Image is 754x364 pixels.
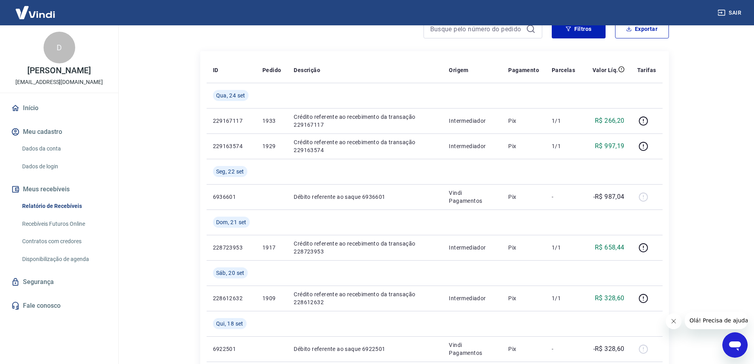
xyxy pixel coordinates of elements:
a: Disponibilização de agenda [19,251,109,267]
p: 229163574 [213,142,250,150]
p: 1/1 [552,117,575,125]
p: 6922501 [213,345,250,353]
span: Seg, 22 set [216,168,244,175]
p: 1/1 [552,294,575,302]
button: Meu cadastro [9,123,109,141]
p: Pix [508,345,539,353]
p: [EMAIL_ADDRESS][DOMAIN_NAME] [15,78,103,86]
button: Exportar [615,19,669,38]
span: Sáb, 20 set [216,269,245,277]
p: R$ 997,19 [595,141,625,151]
p: Descrição [294,66,320,74]
p: Pagamento [508,66,539,74]
p: 228612632 [213,294,250,302]
button: Filtros [552,19,606,38]
p: Intermediador [449,117,496,125]
iframe: Mensagem da empresa [685,312,748,329]
a: Contratos com credores [19,233,109,250]
p: Crédito referente ao recebimento da transação 229167117 [294,113,436,129]
span: Qua, 24 set [216,91,245,99]
p: Crédito referente ao recebimento da transação 228612632 [294,290,436,306]
p: R$ 328,60 [595,293,625,303]
p: Parcelas [552,66,575,74]
p: Pix [508,193,539,201]
a: Segurança [9,273,109,291]
p: - [552,193,575,201]
p: R$ 266,20 [595,116,625,126]
p: Origem [449,66,468,74]
p: Débito referente ao saque 6936601 [294,193,436,201]
p: Pix [508,294,539,302]
a: Fale conosco [9,297,109,314]
button: Sair [716,6,745,20]
p: [PERSON_NAME] [27,67,91,75]
a: Dados da conta [19,141,109,157]
a: Dados de login [19,158,109,175]
span: Olá! Precisa de ajuda? [5,6,66,12]
div: D [44,32,75,63]
p: -R$ 987,04 [593,192,625,202]
a: Relatório de Recebíveis [19,198,109,214]
p: Pix [508,117,539,125]
p: Intermediador [449,294,496,302]
p: Crédito referente ao recebimento da transação 229163574 [294,138,436,154]
a: Recebíveis Futuros Online [19,216,109,232]
img: Vindi [9,0,61,25]
p: Intermediador [449,142,496,150]
p: 228723953 [213,244,250,252]
span: Qui, 18 set [216,320,243,328]
p: ID [213,66,218,74]
p: - [552,345,575,353]
p: 1917 [262,244,281,252]
span: Dom, 21 set [216,218,247,226]
iframe: Botão para abrir a janela de mensagens [722,332,748,358]
p: 1909 [262,294,281,302]
p: 1/1 [552,244,575,252]
p: Débito referente ao saque 6922501 [294,345,436,353]
p: 6936601 [213,193,250,201]
input: Busque pelo número do pedido [430,23,523,35]
iframe: Fechar mensagem [666,313,682,329]
p: Pedido [262,66,281,74]
p: Vindi Pagamentos [449,189,496,205]
p: Intermediador [449,244,496,252]
p: 1929 [262,142,281,150]
a: Início [9,99,109,117]
p: Pix [508,142,539,150]
p: R$ 658,44 [595,243,625,252]
p: Valor Líq. [593,66,618,74]
p: -R$ 328,60 [593,344,625,354]
button: Meus recebíveis [9,181,109,198]
p: Tarifas [637,66,656,74]
p: 1933 [262,117,281,125]
p: Pix [508,244,539,252]
p: Vindi Pagamentos [449,341,496,357]
p: Crédito referente ao recebimento da transação 228723953 [294,240,436,255]
p: 229167117 [213,117,250,125]
p: 1/1 [552,142,575,150]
